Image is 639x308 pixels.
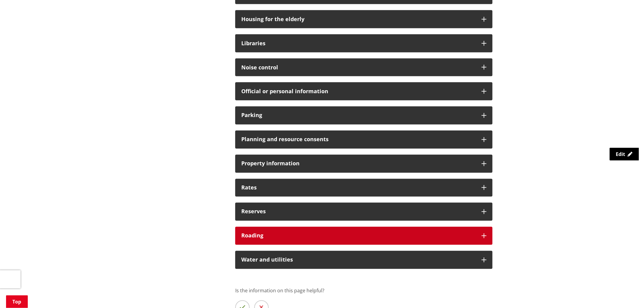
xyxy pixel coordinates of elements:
[241,161,476,167] h3: Property information
[611,283,633,304] iframe: Messenger Launcher
[241,137,476,143] h3: Planning and resource consents
[241,40,476,46] h3: Libraries
[241,16,476,22] h3: Housing for the elderly
[610,148,639,160] a: Edit
[241,113,476,119] h3: Parking
[235,287,493,294] p: Is the information on this page helpful?
[6,295,28,308] a: Top
[241,257,476,263] h3: Water and utilities
[241,88,476,94] h3: Official or personal information
[616,151,625,157] span: Edit
[241,185,476,191] h3: Rates
[241,65,476,71] h3: Noise control
[241,209,476,215] h3: Reserves
[241,233,476,239] h3: Roading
